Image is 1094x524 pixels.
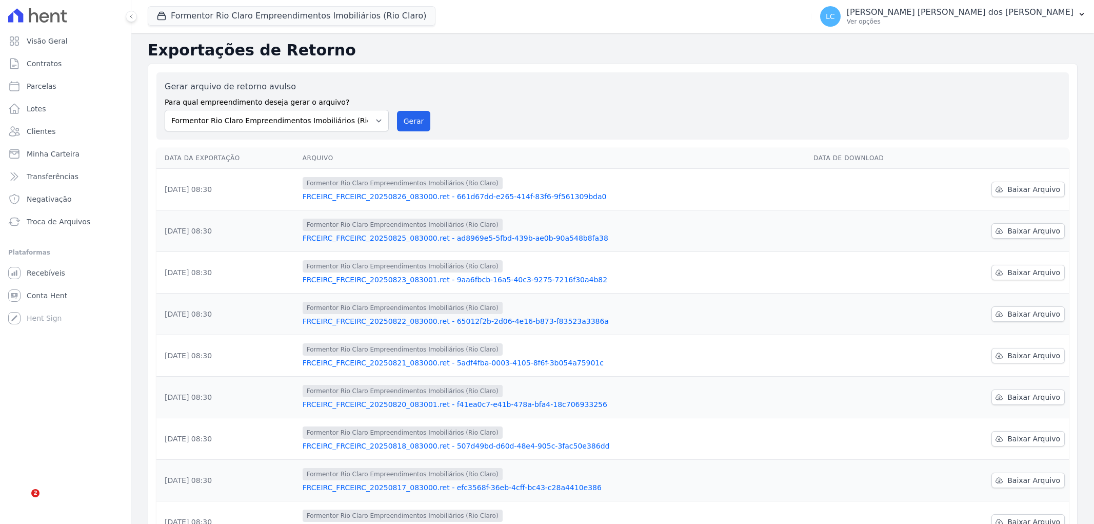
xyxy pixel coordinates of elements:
span: Baixar Arquivo [1007,351,1060,361]
span: Formentor Rio Claro Empreendimentos Imobiliários (Rio Claro) [303,260,503,273]
a: FRCEIRC_FRCEIRC_20250820_083001.ret - f41ea0c7-e41b-478a-bfa4-18c706933256 [303,399,805,410]
span: Troca de Arquivos [27,217,90,227]
span: Clientes [27,126,55,137]
a: Visão Geral [4,31,127,51]
td: [DATE] 08:30 [156,252,299,294]
td: [DATE] 08:30 [156,377,299,418]
a: Baixar Arquivo [991,348,1065,363]
button: Gerar [397,111,431,131]
span: Baixar Arquivo [1007,226,1060,236]
a: Baixar Arquivo [991,473,1065,488]
a: Parcelas [4,76,127,96]
a: Minha Carteira [4,144,127,164]
a: Transferências [4,166,127,187]
span: Parcelas [27,81,56,91]
span: Minha Carteira [27,149,79,159]
a: Lotes [4,99,127,119]
span: Contratos [27,59,62,69]
td: [DATE] 08:30 [156,169,299,210]
button: Formentor Rio Claro Empreendimentos Imobiliários (Rio Claro) [148,6,435,26]
span: Baixar Arquivo [1007,475,1060,486]
a: Baixar Arquivo [991,265,1065,280]
a: FRCEIRC_FRCEIRC_20250818_083000.ret - 507d49bd-d60d-48e4-905c-3fac50e386dd [303,441,805,451]
iframe: Intercom live chat [10,489,35,514]
span: Formentor Rio Claro Empreendimentos Imobiliários (Rio Claro) [303,510,503,522]
th: Data da Exportação [156,148,299,169]
span: Recebíveis [27,268,65,278]
a: Baixar Arquivo [991,431,1065,447]
button: LC [PERSON_NAME] [PERSON_NAME] dos [PERSON_NAME] Ver opções [812,2,1094,31]
span: Formentor Rio Claro Empreendimentos Imobiliários (Rio Claro) [303,426,503,439]
a: Baixar Arquivo [991,306,1065,322]
a: Recebíveis [4,263,127,283]
th: Data de Download [809,148,937,169]
span: Formentor Rio Claro Empreendimentos Imobiliários (Rio Claro) [303,219,503,231]
a: FRCEIRC_FRCEIRC_20250822_083000.ret - 65012f2b-2d06-4e16-b873-f83523a3386a [303,316,805,326]
label: Gerar arquivo de retorno avulso [165,81,389,93]
td: [DATE] 08:30 [156,335,299,377]
span: Formentor Rio Claro Empreendimentos Imobiliários (Rio Claro) [303,468,503,480]
h2: Exportações de Retorno [148,41,1078,60]
a: Baixar Arquivo [991,390,1065,405]
div: Plataformas [8,246,123,259]
span: Negativação [27,194,72,204]
span: Formentor Rio Claro Empreendimentos Imobiliários (Rio Claro) [303,177,503,189]
span: Conta Hent [27,290,67,301]
span: Baixar Arquivo [1007,392,1060,402]
td: [DATE] 08:30 [156,418,299,460]
a: FRCEIRC_FRCEIRC_20250821_083000.ret - 5adf4fba-0003-4105-8f6f-3b054a75901c [303,358,805,368]
a: Troca de Arquivos [4,211,127,232]
a: Clientes [4,121,127,142]
span: Formentor Rio Claro Empreendimentos Imobiliários (Rio Claro) [303,385,503,397]
span: 2 [31,489,39,497]
a: FRCEIRC_FRCEIRC_20250817_083000.ret - efc3568f-36eb-4cff-bc43-c28a4410e386 [303,482,805,493]
span: Visão Geral [27,36,68,46]
a: Negativação [4,189,127,209]
a: FRCEIRC_FRCEIRC_20250825_083000.ret - ad8969e5-5fbd-439b-ae0b-90a548b8fa38 [303,233,805,243]
a: Baixar Arquivo [991,223,1065,239]
label: Para qual empreendimento deseja gerar o arquivo? [165,93,389,108]
span: Baixar Arquivo [1007,309,1060,319]
p: Ver opções [847,17,1073,26]
a: Baixar Arquivo [991,182,1065,197]
p: [PERSON_NAME] [PERSON_NAME] dos [PERSON_NAME] [847,7,1073,17]
td: [DATE] 08:30 [156,210,299,252]
a: Conta Hent [4,285,127,306]
a: FRCEIRC_FRCEIRC_20250823_083001.ret - 9aa6fbcb-16a5-40c3-9275-7216f30a4b82 [303,275,805,285]
span: Transferências [27,171,78,182]
span: Lotes [27,104,46,114]
a: FRCEIRC_FRCEIRC_20250826_083000.ret - 661d67dd-e265-414f-83f6-9f561309bda0 [303,191,805,202]
th: Arquivo [299,148,809,169]
span: Baixar Arquivo [1007,267,1060,278]
span: Formentor Rio Claro Empreendimentos Imobiliários (Rio Claro) [303,302,503,314]
td: [DATE] 08:30 [156,294,299,335]
span: Baixar Arquivo [1007,184,1060,195]
span: Baixar Arquivo [1007,434,1060,444]
td: [DATE] 08:30 [156,460,299,501]
a: Contratos [4,53,127,74]
span: Formentor Rio Claro Empreendimentos Imobiliários (Rio Claro) [303,343,503,356]
span: LC [826,13,835,20]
